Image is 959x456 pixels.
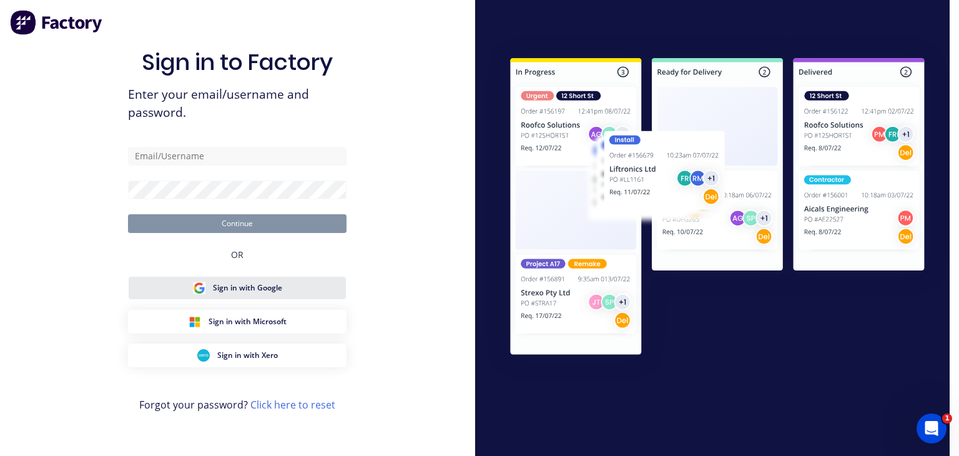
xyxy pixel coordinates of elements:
span: 1 [942,414,952,424]
button: Xero Sign inSign in with Xero [128,344,347,367]
img: Factory [10,10,104,35]
a: Click here to reset [250,398,335,412]
h1: Sign in to Factory [142,49,333,76]
img: Google Sign in [193,282,205,294]
span: Forgot your password? [139,397,335,412]
span: Sign in with Google [213,282,282,294]
span: Enter your email/username and password. [128,86,347,122]
span: Sign in with Xero [217,350,278,361]
button: Continue [128,214,347,233]
button: Microsoft Sign inSign in with Microsoft [128,310,347,334]
span: Sign in with Microsoft [209,316,287,327]
iframe: Intercom live chat [917,414,947,444]
div: OR [231,233,243,276]
button: Google Sign inSign in with Google [128,276,347,300]
img: Xero Sign in [197,349,210,362]
img: Sign in [485,35,950,382]
img: Microsoft Sign in [189,315,201,328]
input: Email/Username [128,147,347,166]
